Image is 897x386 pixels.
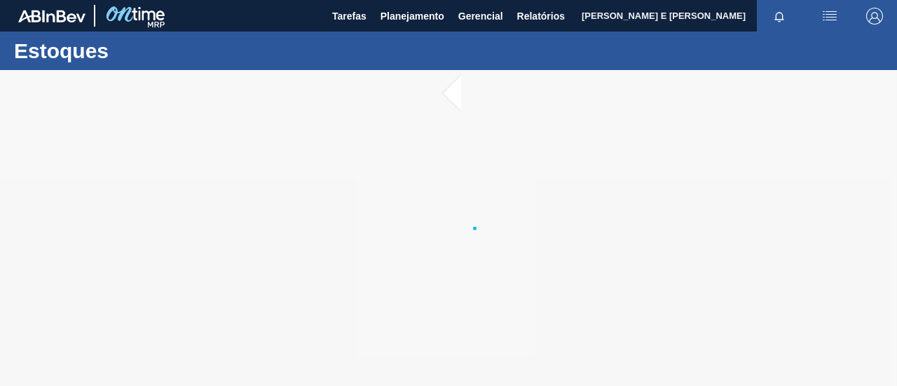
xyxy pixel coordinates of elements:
img: Logout [866,8,883,25]
img: TNhmsLtSVTkK8tSr43FrP2fwEKptu5GPRR3wAAAABJRU5ErkJggg== [18,10,85,22]
span: Relatórios [517,8,565,25]
img: userActions [821,8,838,25]
button: Notificações [757,6,802,26]
h1: Estoques [14,43,263,59]
span: Gerencial [458,8,503,25]
span: Planejamento [381,8,444,25]
span: Tarefas [332,8,367,25]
